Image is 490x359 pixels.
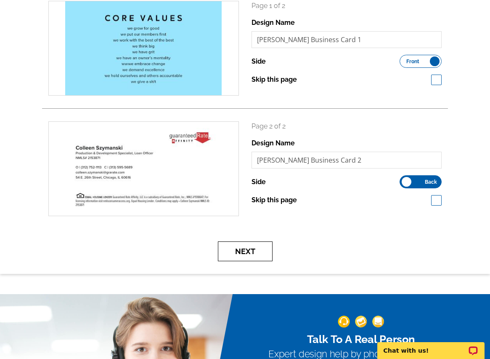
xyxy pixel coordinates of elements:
[406,59,419,64] span: Front
[252,121,442,131] p: Page 2 of 2
[252,31,442,48] input: File Name
[372,332,490,359] iframe: LiveChat chat widget
[425,180,437,184] span: Back
[252,152,442,169] input: File Name
[252,195,297,205] label: Skip this page
[252,75,297,85] label: Skip this page
[252,56,266,67] label: Side
[252,138,295,148] label: Design Name
[252,177,266,187] label: Side
[218,241,273,261] button: Next
[252,1,442,11] p: Page 1 of 2
[338,316,350,328] img: support-img-1.png
[372,316,384,328] img: support-img-3_1.png
[268,333,453,346] h2: Talk To A Real Person
[355,316,367,328] img: support-img-2.png
[252,18,295,28] label: Design Name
